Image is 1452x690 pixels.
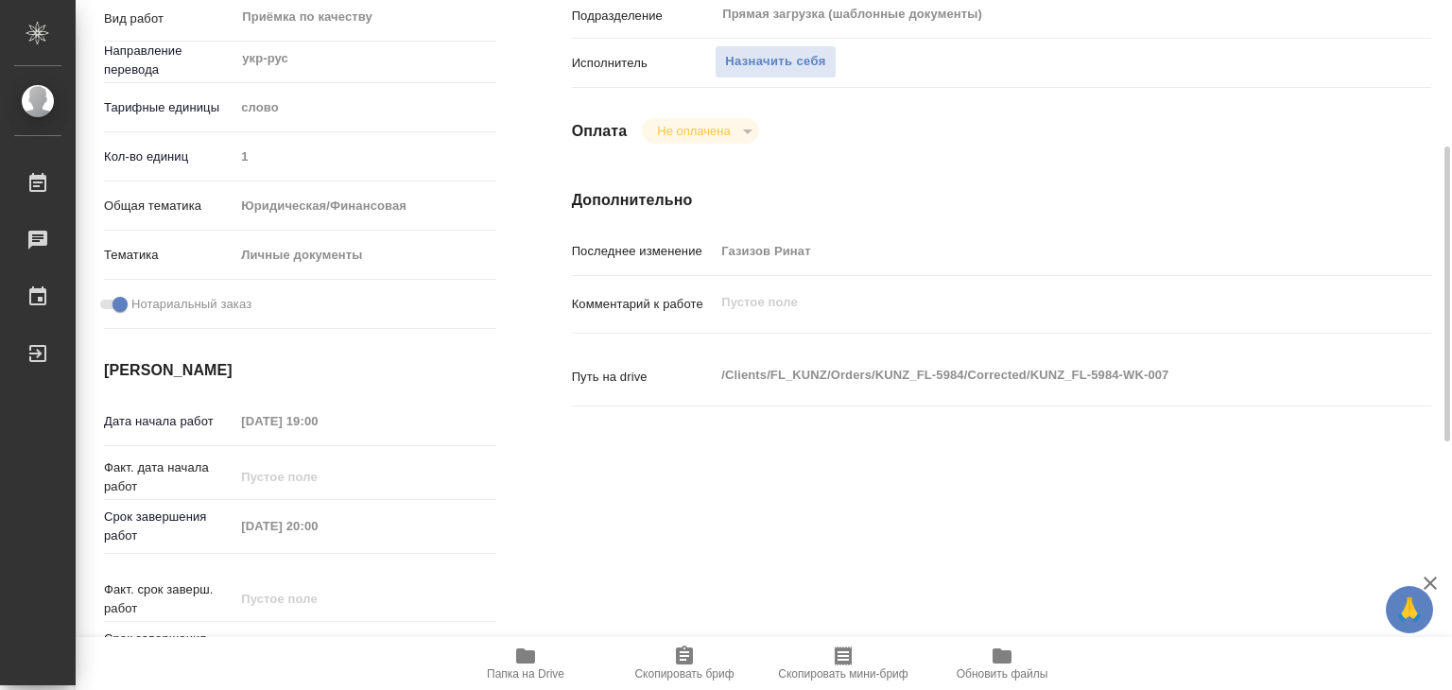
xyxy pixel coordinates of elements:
[104,9,234,28] p: Вид работ
[234,585,400,612] input: Пустое поле
[234,239,495,271] div: Личные документы
[104,630,234,667] p: Срок завершения услуги
[634,667,734,681] span: Скопировать бриф
[446,637,605,690] button: Папка на Drive
[923,637,1081,690] button: Обновить файлы
[487,667,564,681] span: Папка на Drive
[234,143,495,170] input: Пустое поле
[234,190,495,222] div: Юридическая/Финансовая
[234,407,400,435] input: Пустое поле
[572,7,716,26] p: Подразделение
[715,237,1359,265] input: Пустое поле
[104,246,234,265] p: Тематика
[104,412,234,431] p: Дата начала работ
[104,458,234,496] p: Факт. дата начала работ
[778,667,907,681] span: Скопировать мини-бриф
[764,637,923,690] button: Скопировать мини-бриф
[104,98,234,117] p: Тарифные единицы
[104,508,234,545] p: Срок завершения работ
[104,42,234,79] p: Направление перевода
[957,667,1048,681] span: Обновить файлы
[234,463,400,491] input: Пустое поле
[234,512,400,540] input: Пустое поле
[725,51,825,73] span: Назначить себя
[605,637,764,690] button: Скопировать бриф
[104,580,234,618] p: Факт. срок заверш. работ
[1386,586,1433,633] button: 🙏
[715,45,836,78] button: Назначить себя
[572,368,716,387] p: Путь на drive
[572,189,1431,212] h4: Дополнительно
[1393,590,1426,630] span: 🙏
[104,147,234,166] p: Кол-во единиц
[572,54,716,73] p: Исполнитель
[651,123,735,139] button: Не оплачена
[642,118,758,144] div: Не оплачена
[104,197,234,216] p: Общая тематика
[104,359,496,382] h4: [PERSON_NAME]
[572,242,716,261] p: Последнее изменение
[715,359,1359,391] textarea: /Clients/FL_KUNZ/Orders/KUNZ_FL-5984/Corrected/KUNZ_FL-5984-WK-007
[572,295,716,314] p: Комментарий к работе
[234,92,495,124] div: слово
[572,120,628,143] h4: Оплата
[131,295,251,314] span: Нотариальный заказ
[234,634,400,662] input: ✎ Введи что-нибудь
